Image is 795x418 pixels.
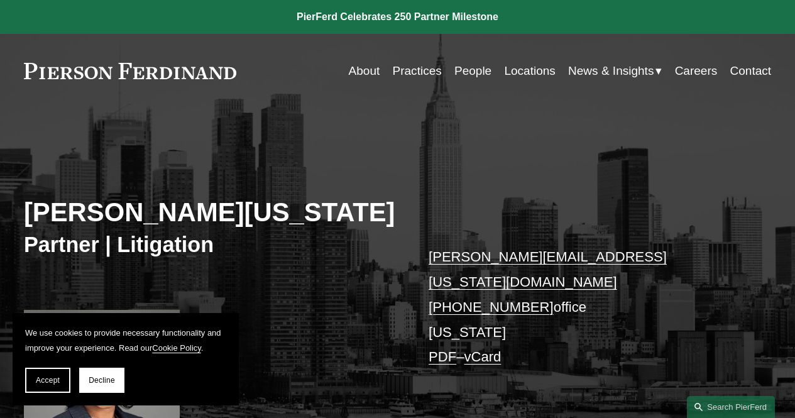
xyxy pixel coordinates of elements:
[349,59,380,83] a: About
[13,313,239,405] section: Cookie banner
[24,197,398,229] h2: [PERSON_NAME][US_STATE]
[568,60,654,82] span: News & Insights
[730,59,772,83] a: Contact
[24,231,398,258] h3: Partner | Litigation
[89,376,115,385] span: Decline
[25,326,226,355] p: We use cookies to provide necessary functionality and improve your experience. Read our .
[464,349,501,365] a: vCard
[79,368,124,393] button: Decline
[429,299,554,315] a: [PHONE_NUMBER]
[429,245,740,370] p: office [US_STATE] –
[568,59,662,83] a: folder dropdown
[504,59,555,83] a: Locations
[687,396,775,418] a: Search this site
[393,59,442,83] a: Practices
[429,249,667,290] a: [PERSON_NAME][EMAIL_ADDRESS][US_STATE][DOMAIN_NAME]
[454,59,491,83] a: People
[429,349,456,365] a: PDF
[25,368,70,393] button: Accept
[152,343,201,353] a: Cookie Policy
[675,59,718,83] a: Careers
[36,376,60,385] span: Accept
